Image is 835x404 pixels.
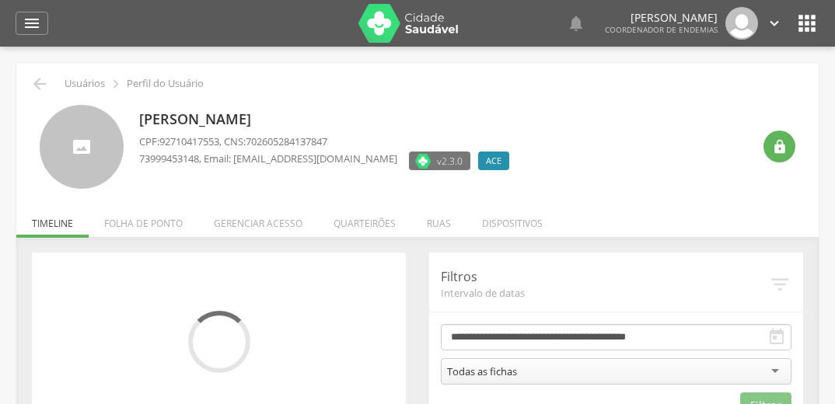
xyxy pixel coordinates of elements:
p: Usuários [65,78,105,90]
span: v2.3.0 [437,153,463,169]
i:  [107,75,124,92]
i:  [767,328,786,347]
li: Gerenciar acesso [198,201,318,238]
p: Perfil do Usuário [127,78,204,90]
span: ACE [486,155,501,167]
li: Ruas [411,201,466,238]
li: Quarteirões [318,201,411,238]
label: Versão do aplicativo [409,151,470,170]
i:  [567,14,585,33]
i:  [772,139,788,155]
i:  [766,15,783,32]
div: Todas as fichas [447,364,517,378]
span: 92710417553 [159,134,219,148]
li: Folha de ponto [89,201,198,238]
a:  [567,7,585,40]
span: 73999453148 [139,151,199,165]
i:  [23,14,41,33]
a:  [16,12,48,35]
p: [PERSON_NAME] [139,110,517,130]
span: Coordenador de Endemias [605,24,718,35]
i:  [795,11,819,36]
p: CPF: , CNS: [139,134,517,149]
div: Resetar senha [763,131,795,162]
p: , Email: [EMAIL_ADDRESS][DOMAIN_NAME] [139,151,397,166]
span: 702605284137847 [246,134,327,148]
span: Intervalo de datas [441,286,768,300]
i: Voltar [30,75,49,93]
li: Dispositivos [466,201,558,238]
p: [PERSON_NAME] [605,12,718,23]
i:  [768,273,791,296]
p: Filtros [441,268,768,286]
a:  [766,7,783,40]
